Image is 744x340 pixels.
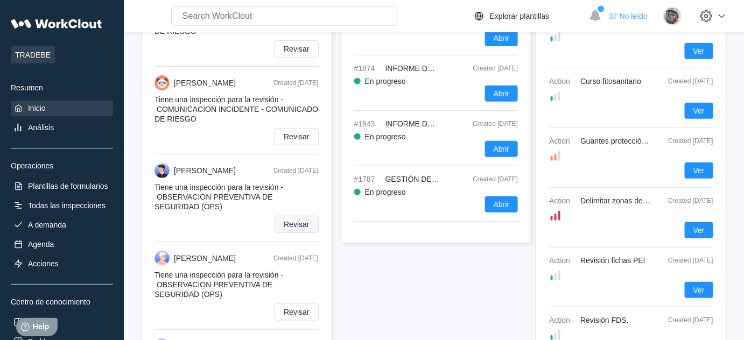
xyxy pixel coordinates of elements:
div: [PERSON_NAME] [174,79,236,87]
div: Resumen [11,83,113,92]
span: Action [549,256,576,265]
span: Revisar [284,221,309,228]
span: Curso fitosanitario [580,77,641,86]
span: OBSERVACION PREVENTIVA DE SEGURIDAD (OPS) [155,280,273,299]
input: Search WorkClout [171,6,397,26]
span: Ver [693,167,705,174]
a: Plantillas de formularios [11,179,113,194]
div: En progreso [365,188,406,196]
span: Tiene una inspección para la revisión - [155,183,283,211]
span: Revisar [284,45,309,53]
span: Abrir [494,90,510,97]
div: [PERSON_NAME] [174,166,236,175]
div: Created [DATE] [273,254,319,262]
span: #1787 [354,175,381,183]
img: user-3.png [155,251,170,266]
button: Abrir [485,196,518,212]
div: [PERSON_NAME] [174,254,236,263]
span: Tiene una inspección para la revisión - [155,95,318,123]
img: user-5.png [155,163,170,178]
a: Agenda [11,237,113,252]
div: Created [DATE] [273,79,319,87]
div: En progreso [365,132,406,141]
div: Inicio [28,104,46,112]
div: Created [DATE] [659,316,713,324]
button: Revisar [275,40,318,58]
div: Acciones [28,259,59,268]
span: #1874 [354,64,381,73]
button: Abrir [485,30,518,46]
a: Todas las inspecciones [11,198,113,213]
span: Delimitar zonas de venteo [580,196,668,205]
div: Todas las inspecciones [28,201,106,210]
span: Abrir [494,145,510,153]
img: 2f847459-28ef-4a61-85e4-954d408df519.jpg [663,7,682,25]
button: Revisar [275,303,318,321]
a: Análisis [11,120,113,135]
div: Agenda [28,240,54,249]
span: Action [549,196,576,205]
button: Ver [685,162,713,179]
button: Ver [685,222,713,238]
span: Revisar [284,308,309,316]
button: Ver [685,43,713,59]
span: Tiene una inspección para la revisión - [155,271,283,299]
span: TRADEBE [11,46,55,63]
span: Revisión fichas PEI [580,256,645,265]
span: GESTIÓN DEL CAMBIO [385,175,468,183]
span: Guantes protección mecánica aptos para HC [580,137,731,145]
span: Action [549,77,576,86]
span: Revisión FDS. [580,316,628,324]
span: Revisar [284,133,309,140]
span: Ver [693,226,705,234]
a: Activos [11,315,113,330]
span: COMUNICACION INCIDENTE - COMUNICADO DE RIESGO [155,105,318,123]
button: Ver [685,103,713,119]
div: Created [DATE] [273,167,319,174]
div: Created [DATE] [448,65,518,72]
button: Abrir [485,141,518,157]
div: Operaciones [11,161,113,170]
div: Análisis [28,123,54,132]
span: Action [549,137,576,145]
a: A demanda [11,217,113,232]
button: Revisar [275,216,318,233]
span: Ver [693,286,705,294]
span: Abrir [494,201,510,208]
button: Abrir [485,86,518,102]
span: OBSERVACION PREVENTIVA DE SEGURIDAD (OPS) [155,193,273,211]
a: Explorar plantillas [473,10,584,23]
button: Ver [685,282,713,298]
div: Created [DATE] [448,175,518,183]
div: Created [DATE] [659,137,713,145]
a: Inicio [11,101,113,116]
img: panda.png [155,75,170,90]
div: Created [DATE] [659,197,713,204]
div: A demanda [28,221,66,229]
div: Centro de conocimiento [11,297,113,306]
span: Abrir [494,34,510,42]
button: Revisar [275,128,318,145]
div: Created [DATE] [448,120,518,127]
div: Created [DATE] [659,257,713,264]
span: 37 No leído [609,12,648,20]
div: Plantillas de formularios [28,182,108,190]
span: Ver [693,107,705,115]
span: Ver [693,47,705,55]
span: INFORME DE INVESTIGACIÓN ACCIDENTES / INCIDENTES [385,64,596,73]
div: Created [DATE] [659,77,713,85]
a: Acciones [11,256,113,271]
span: Action [549,316,576,324]
div: En progreso [365,77,406,86]
span: INFORME DE INVESTIGACIÓN ACCIDENTES / INCIDENTES [385,119,596,128]
div: Explorar plantillas [490,12,550,20]
span: #1843 [354,119,381,128]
